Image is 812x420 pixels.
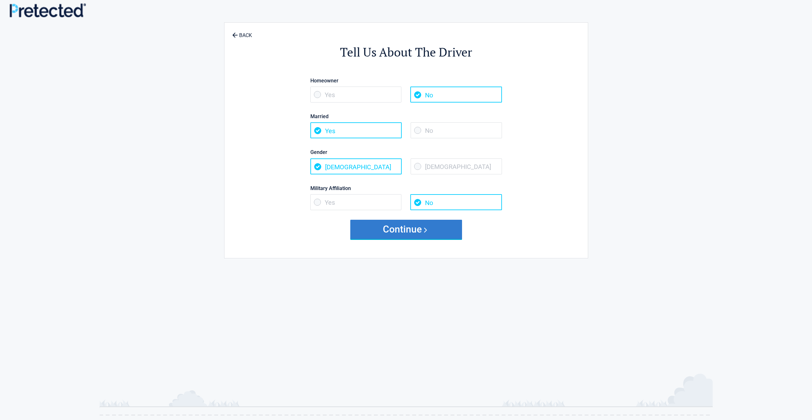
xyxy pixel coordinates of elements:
span: Yes [310,87,402,103]
label: Military Affiliation [310,184,502,193]
h2: Tell Us About The Driver [260,44,553,60]
button: Continue [350,220,462,239]
a: BACK [231,27,253,38]
label: Married [310,112,502,121]
span: Yes [310,122,402,138]
span: No [411,122,502,138]
label: Homeowner [310,76,502,85]
span: [DEMOGRAPHIC_DATA] [411,158,502,174]
span: No [410,194,502,210]
label: Gender [310,148,502,157]
img: Main Logo [10,3,86,17]
span: No [410,87,502,103]
span: Yes [310,194,402,210]
span: [DEMOGRAPHIC_DATA] [310,158,402,174]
